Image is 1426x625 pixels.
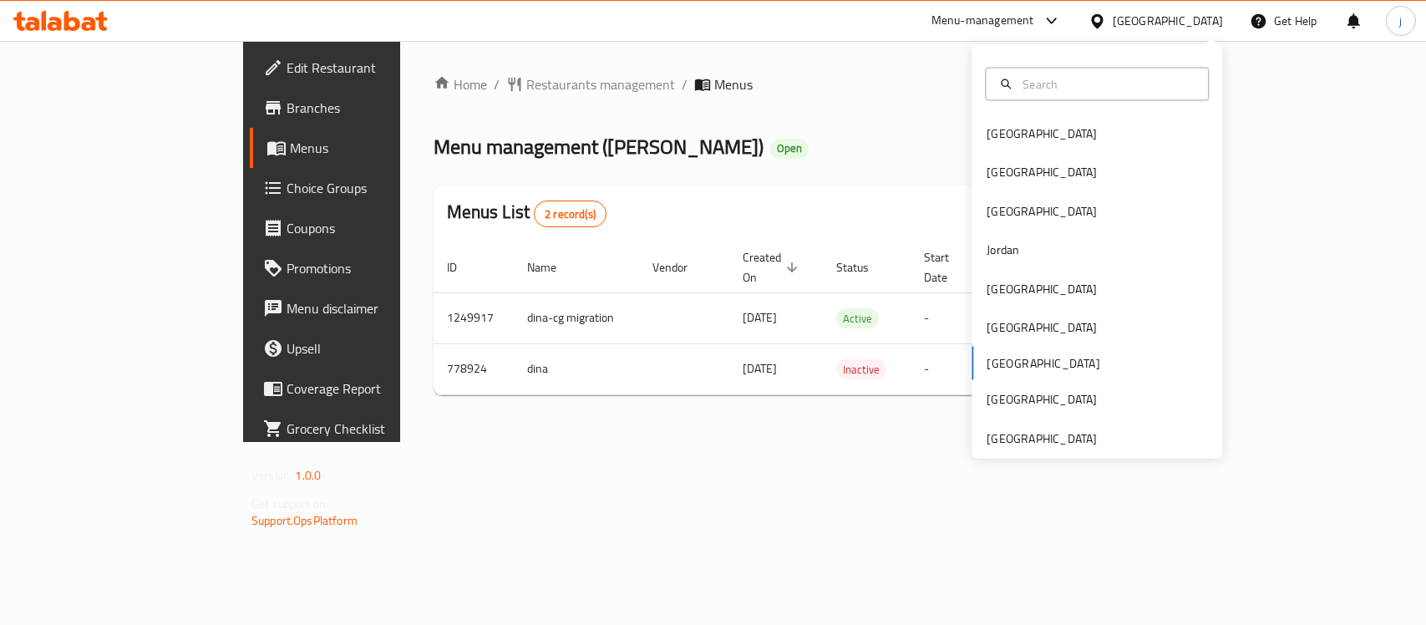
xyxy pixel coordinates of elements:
a: Menu disclaimer [250,288,481,328]
span: Promotions [287,258,468,278]
a: Grocery Checklist [250,409,481,449]
span: Active [836,309,879,328]
span: Restaurants management [526,74,675,94]
div: [GEOGRAPHIC_DATA] [987,390,1097,409]
span: Version: [251,465,292,486]
span: [DATE] [743,358,777,379]
span: Inactive [836,360,886,379]
li: / [682,74,688,94]
a: Promotions [250,248,481,288]
span: Coverage Report [287,379,468,399]
a: Branches [250,88,481,128]
span: Status [836,257,891,277]
table: enhanced table [434,242,1264,395]
div: Active [836,308,879,328]
h2: Menus List [447,200,606,227]
div: [GEOGRAPHIC_DATA] [987,279,1097,297]
div: [GEOGRAPHIC_DATA] [987,124,1097,143]
nav: breadcrumb [434,74,1149,94]
span: Menus [290,138,468,158]
span: Coupons [287,218,468,238]
a: Edit Restaurant [250,48,481,88]
span: Menus [714,74,753,94]
div: [GEOGRAPHIC_DATA] [1113,12,1223,30]
span: j [1399,12,1402,30]
div: [GEOGRAPHIC_DATA] [987,163,1097,181]
td: dina-cg migration [514,292,639,343]
a: Restaurants management [506,74,675,94]
div: [GEOGRAPHIC_DATA] [987,201,1097,220]
td: - [911,343,991,394]
span: [DATE] [743,307,777,328]
span: Created On [743,247,803,287]
span: 1.0.0 [295,465,321,486]
a: Support.OpsPlatform [251,510,358,531]
div: Menu-management [931,11,1034,31]
span: Start Date [924,247,971,287]
a: Choice Groups [250,168,481,208]
span: 2 record(s) [535,206,606,222]
a: Coverage Report [250,368,481,409]
span: Menu management ( [PERSON_NAME] ) [434,128,764,165]
div: Jordan [987,241,1019,259]
div: Open [770,139,809,159]
a: Upsell [250,328,481,368]
span: Choice Groups [287,178,468,198]
div: Total records count [534,201,606,227]
span: Branches [287,98,468,118]
span: Get support on: [251,493,328,515]
span: Upsell [287,338,468,358]
input: Search [1016,74,1198,93]
span: Menu disclaimer [287,298,468,318]
td: - [911,292,991,343]
span: Edit Restaurant [287,58,468,78]
div: [GEOGRAPHIC_DATA] [987,318,1097,337]
div: [GEOGRAPHIC_DATA] [987,429,1097,447]
li: / [494,74,500,94]
a: Coupons [250,208,481,248]
span: Grocery Checklist [287,419,468,439]
span: Name [527,257,578,277]
span: ID [447,257,479,277]
span: Open [770,141,809,155]
td: dina [514,343,639,394]
a: Menus [250,128,481,168]
span: Vendor [652,257,709,277]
